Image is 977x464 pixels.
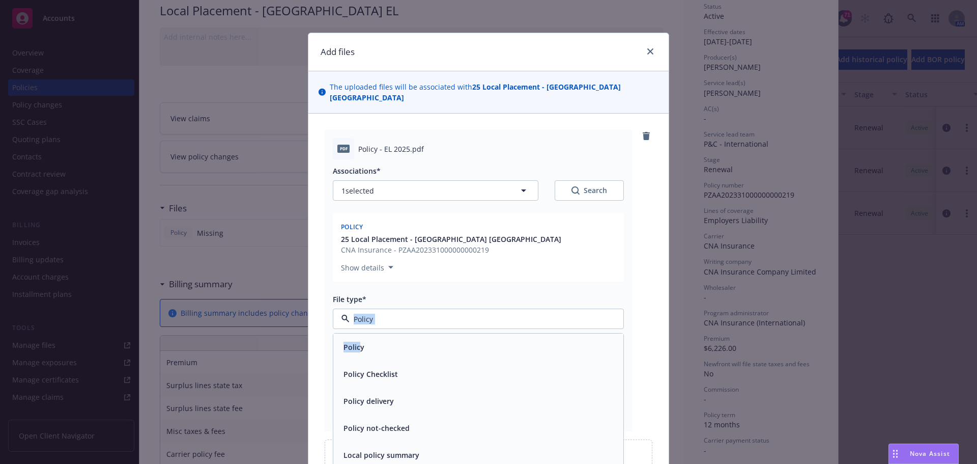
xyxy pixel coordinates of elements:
span: Nova Assist [910,449,950,458]
span: Policy [341,223,363,231]
button: Nova Assist [888,444,959,464]
button: 25 Local Placement - [GEOGRAPHIC_DATA] [GEOGRAPHIC_DATA] [341,234,561,244]
div: Drag to move [889,444,902,463]
span: CNA Insurance - PZAA202331000000000219 [341,244,561,255]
